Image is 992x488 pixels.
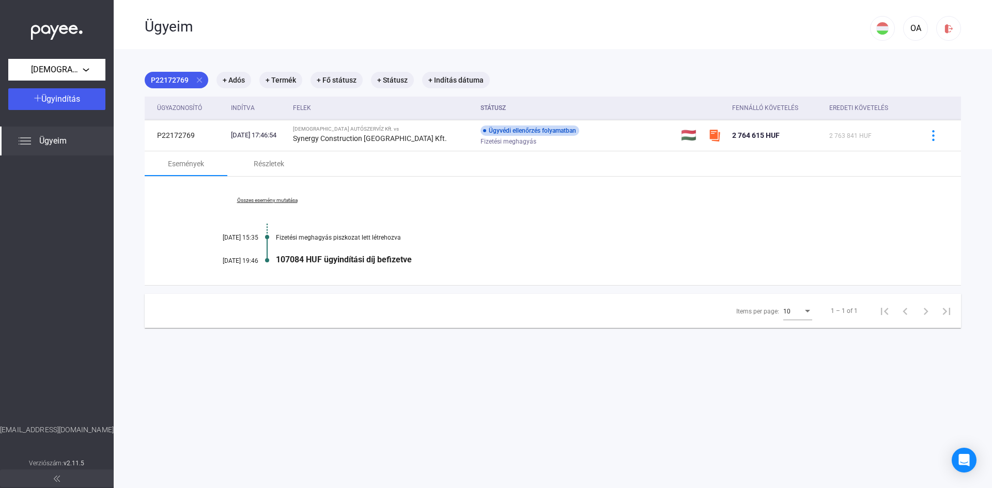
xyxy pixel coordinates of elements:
td: 🇭🇺 [677,120,704,151]
div: Indítva [231,102,255,114]
div: OA [907,22,924,35]
button: Next page [916,301,936,321]
mat-icon: close [195,75,204,85]
button: [DEMOGRAPHIC_DATA] AUTÓSZERVÍZ Kft. [8,59,105,81]
img: plus-white.svg [34,95,41,102]
mat-chip: + Státusz [371,72,414,88]
a: Összes esemény mutatása [196,197,338,203]
img: more-blue [928,130,939,141]
mat-select: Items per page: [783,305,812,317]
button: HU [870,16,895,41]
mat-chip: + Fő státusz [311,72,363,88]
img: list.svg [19,135,31,147]
strong: Synergy Construction [GEOGRAPHIC_DATA] Kft. [293,134,447,143]
div: Ügyazonosító [157,102,202,114]
div: [DEMOGRAPHIC_DATA] AUTÓSZERVÍZ Kft. vs [293,126,472,132]
div: Eredeti követelés [829,102,909,114]
mat-chip: P22172769 [145,72,208,88]
img: arrow-double-left-grey.svg [54,476,60,482]
mat-chip: + Termék [259,72,302,88]
img: logout-red [943,23,954,34]
div: Ügyvédi ellenőrzés folyamatban [481,125,579,136]
span: 2 763 841 HUF [829,132,872,139]
img: HU [876,22,889,35]
div: Fennálló követelés [732,102,798,114]
div: Felek [293,102,311,114]
mat-chip: + Indítás dátuma [422,72,490,88]
div: [DATE] 15:35 [196,234,258,241]
th: Státusz [476,97,677,120]
div: Fizetési meghagyás piszkozat lett létrehozva [276,234,909,241]
button: more-blue [922,124,944,146]
span: Fizetési meghagyás [481,135,536,148]
div: Fennálló követelés [732,102,820,114]
span: Ügyindítás [41,94,80,104]
div: Ügyeim [145,18,870,36]
td: P22172769 [145,120,227,151]
div: [DATE] 17:46:54 [231,130,285,140]
img: szamlazzhu-mini [708,129,721,141]
span: [DEMOGRAPHIC_DATA] AUTÓSZERVÍZ Kft. [31,64,83,76]
button: Previous page [895,301,916,321]
div: Indítva [231,102,285,114]
div: [DATE] 19:46 [196,257,258,264]
strong: v2.11.5 [64,460,85,467]
button: Ügyindítás [8,88,105,110]
button: Last page [936,301,957,321]
button: OA [903,16,928,41]
div: Ügyazonosító [157,102,223,114]
button: logout-red [936,16,961,41]
div: Open Intercom Messenger [952,448,977,473]
span: Ügyeim [39,135,67,147]
div: Eredeti követelés [829,102,888,114]
div: 1 – 1 of 1 [831,305,858,317]
button: First page [874,301,895,321]
div: 107084 HUF ügyindítási díj befizetve [276,255,909,264]
div: Items per page: [736,305,779,318]
div: Részletek [254,158,284,170]
div: Felek [293,102,472,114]
span: 10 [783,308,791,315]
mat-chip: + Adós [216,72,251,88]
img: white-payee-white-dot.svg [31,19,83,40]
div: Események [168,158,204,170]
span: 2 764 615 HUF [732,131,780,139]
